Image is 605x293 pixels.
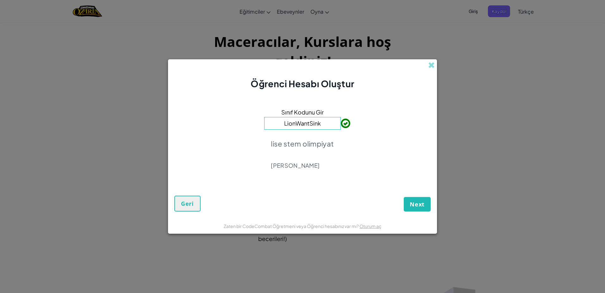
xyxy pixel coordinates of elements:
[410,200,425,208] span: Next
[359,223,381,229] a: Oturum aç
[281,107,324,117] span: Sınıf Kodunu Gir
[271,162,334,169] p: [PERSON_NAME]
[224,223,359,229] span: Zaten bir CodeCombat Öğretmeni veya Öğrenci hesabınız var mı?
[174,196,201,212] button: Geri
[251,78,354,89] span: Öğrenci Hesabı Oluştur
[404,197,431,212] button: Next
[271,139,334,148] p: lise stem olimpiyat
[181,200,194,207] span: Geri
